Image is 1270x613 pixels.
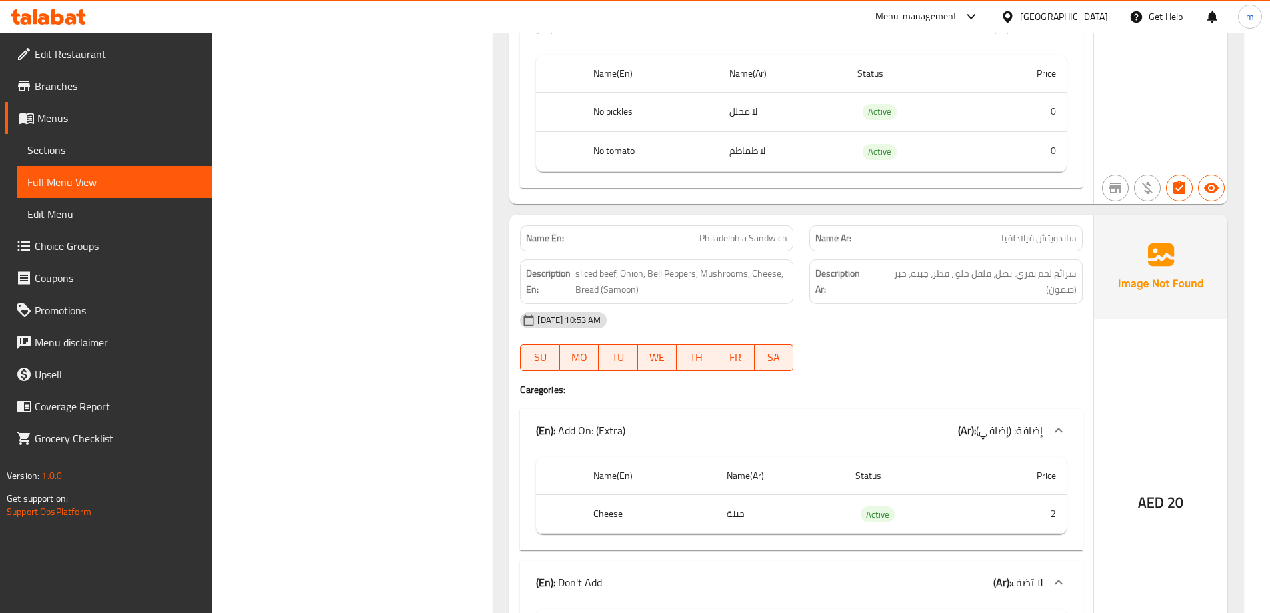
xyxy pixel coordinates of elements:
p: Don't Add [536,20,602,36]
span: Active [861,507,895,522]
b: (En): [536,572,555,592]
table: choices table [536,457,1067,535]
a: Grocery Checklist [5,422,212,454]
a: Edit Menu [17,198,212,230]
b: (Ar): [993,572,1011,592]
span: ساندويتش فيلادلفيا [1001,231,1077,245]
span: SA [760,348,788,367]
span: Promotions [35,302,201,318]
button: Available [1198,175,1225,201]
a: Sections [17,134,212,166]
a: Choice Groups [5,230,212,262]
strong: Description En: [526,265,572,298]
th: No pickles [583,92,719,131]
th: Name(Ar) [716,457,845,495]
span: Upsell [35,366,201,382]
span: Branches [35,78,201,94]
a: Edit Restaurant [5,38,212,70]
span: Active [863,104,897,119]
td: لا مخلل [719,92,846,131]
div: Active [863,144,897,160]
th: Cheese [583,494,715,534]
span: [DATE] 10:53 AM [532,314,606,326]
button: TH [677,344,715,371]
span: FR [721,348,749,367]
span: Choice Groups [35,238,201,254]
a: Branches [5,70,212,102]
td: لا طماطم [719,132,846,171]
a: Full Menu View [17,166,212,198]
p: Add On: (Extra) [536,422,625,438]
td: جبنة [716,494,845,534]
span: SU [526,348,554,367]
span: AED [1138,490,1164,516]
span: Edit Menu [27,206,201,222]
button: SU [520,344,559,371]
button: Has choices [1166,175,1193,201]
th: Status [847,55,979,93]
button: MO [560,344,599,371]
span: Grocery Checklist [35,430,201,446]
strong: Description Ar: [815,265,870,298]
span: Menu disclaimer [35,334,201,350]
strong: Name En: [526,231,564,245]
div: Active [863,104,897,120]
p: Don't Add [536,574,602,590]
span: Version: [7,467,39,484]
td: 2 [977,494,1067,534]
span: 20 [1167,490,1183,516]
span: Philadelphia Sandwich [699,231,787,245]
span: TU [604,348,632,367]
a: Menus [5,102,212,134]
span: MO [565,348,593,367]
th: Name(Ar) [719,55,846,93]
td: 0 [978,132,1067,171]
span: TH [682,348,710,367]
a: Upsell [5,358,212,390]
span: Menus [37,110,201,126]
div: [GEOGRAPHIC_DATA] [1020,9,1108,24]
td: 0 [978,92,1067,131]
a: Coupons [5,262,212,294]
th: Status [845,457,977,495]
span: Edit Restaurant [35,46,201,62]
button: WE [638,344,677,371]
button: Purchased item [1134,175,1161,201]
span: WE [643,348,671,367]
h4: Caregories: [520,383,1083,396]
div: (En): Don't Add(Ar):لا تضف [520,561,1083,604]
th: Name(En) [583,55,719,93]
b: (Ar): [958,420,976,440]
a: Support.OpsPlatform [7,503,91,520]
span: 1.0.0 [41,467,62,484]
button: FR [715,344,754,371]
th: Price [978,55,1067,93]
button: Not branch specific item [1102,175,1129,201]
div: Menu-management [875,9,957,25]
th: No tomato [583,132,719,171]
span: m [1246,9,1254,24]
a: Promotions [5,294,212,326]
span: Full Menu View [27,174,201,190]
button: SA [755,344,793,371]
span: Active [863,144,897,159]
span: شرائح لحم بقري، بصل، فلفل حلو ، فطر، جبنة، خبز (صمون) [873,265,1077,298]
div: Active [861,506,895,522]
table: choices table [536,55,1067,172]
strong: Name Ar: [815,231,851,245]
span: إضافة: (إضافي) [976,420,1043,440]
img: Ae5nvW7+0k+MAAAAAElFTkSuQmCC [1094,215,1227,319]
th: Name(En) [583,457,715,495]
span: Sections [27,142,201,158]
th: Price [977,457,1067,495]
a: Menu disclaimer [5,326,212,358]
a: Coverage Report [5,390,212,422]
div: (En): Add On: (Extra)(Ar):إضافة: (إضافي) [520,409,1083,452]
b: (En): [536,420,555,440]
span: Get support on: [7,490,68,507]
button: TU [599,344,637,371]
span: sliced beef, Onion, Bell Peppers, Mushrooms, Cheese, Bread (Samoon) [575,265,788,298]
span: Coverage Report [35,398,201,414]
span: Coupons [35,270,201,286]
span: لا تضف [1011,572,1043,592]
